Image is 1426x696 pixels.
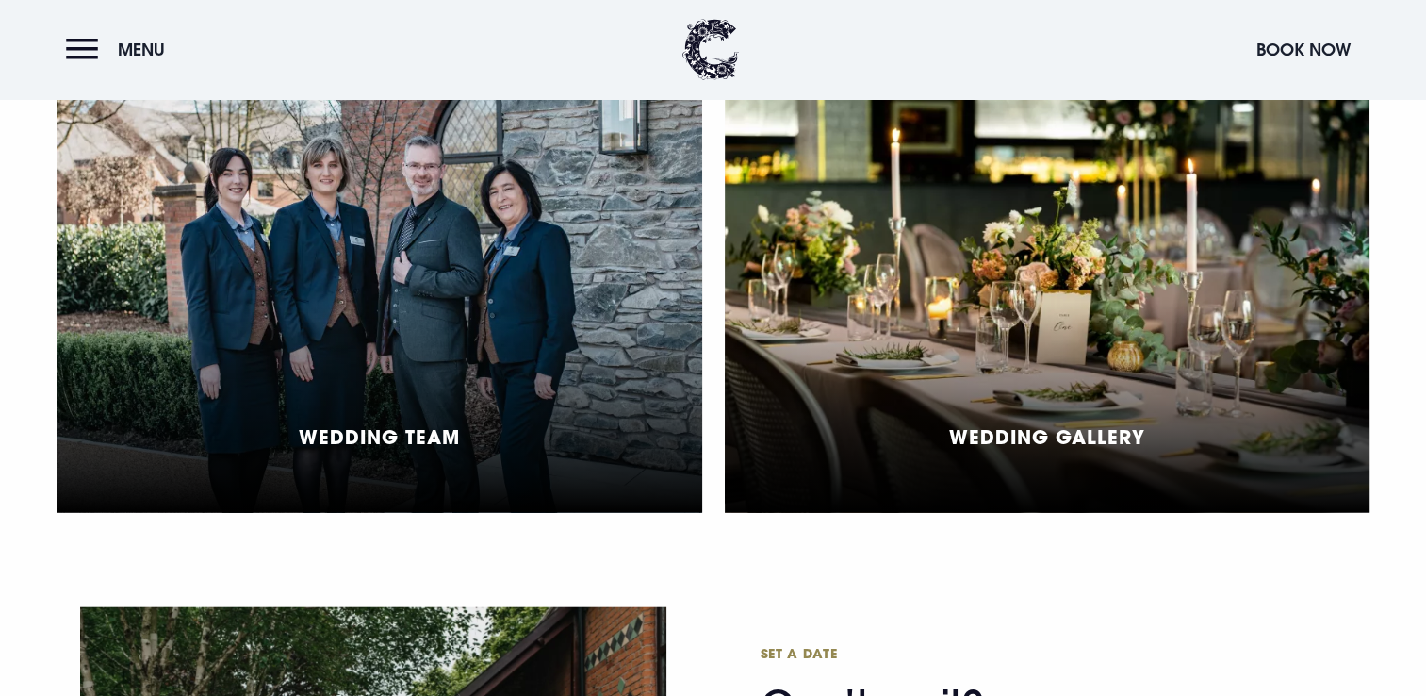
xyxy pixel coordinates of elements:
[949,425,1145,448] h5: Wedding Gallery
[725,92,1369,513] a: Wedding Gallery
[66,29,174,70] button: Menu
[1247,29,1360,70] button: Book Now
[299,425,460,448] h5: Wedding Team
[682,19,739,80] img: Clandeboye Lodge
[761,644,1128,662] span: Set a date
[57,92,702,513] a: Wedding Team
[118,39,165,60] span: Menu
